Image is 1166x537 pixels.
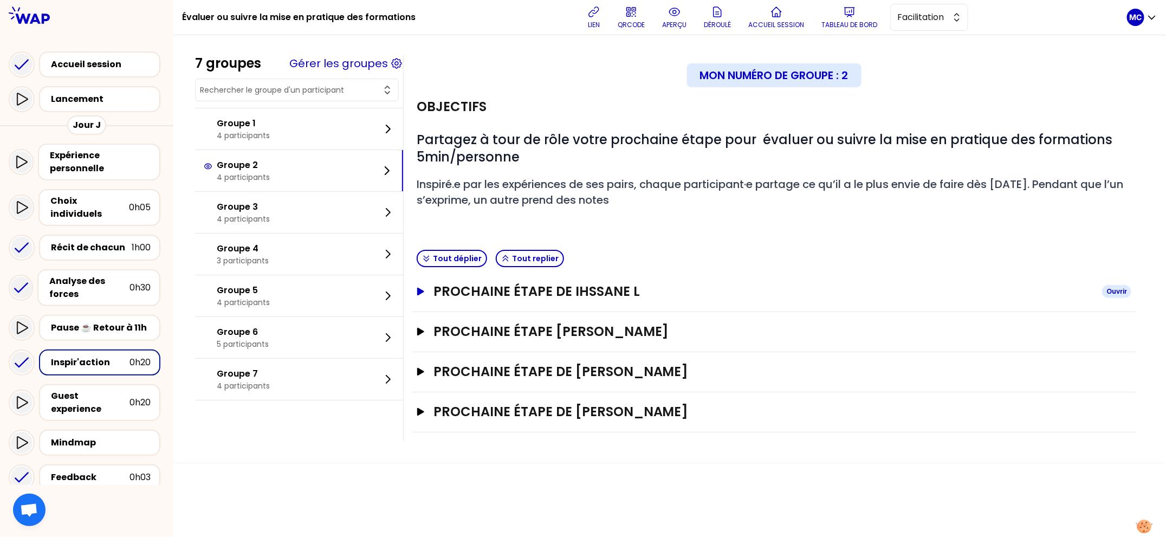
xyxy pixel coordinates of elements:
div: Pause ☕️ Retour à 11h [51,321,151,334]
p: Groupe 6 [217,326,269,339]
p: Groupe 5 [217,284,270,297]
div: Feedback [51,471,129,484]
h3: Prochaine étape de [PERSON_NAME] [433,403,1093,420]
div: 0h03 [129,471,151,484]
span: Partagez à tour de rôle votre prochaine étape pour évaluer ou suivre la mise en pratique des form... [417,131,1116,166]
h3: Prochaine étape de [PERSON_NAME] [433,363,1093,380]
p: Groupe 4 [217,242,269,255]
p: aperçu [662,21,686,29]
p: Déroulé [704,21,731,29]
h3: Prochaine étape [PERSON_NAME] [433,323,1093,340]
p: Groupe 3 [217,200,270,213]
div: 7 groupes [195,55,261,72]
div: Analyse des forces [49,275,129,301]
div: Expérience personnelle [50,149,151,175]
span: Facilitation [897,11,946,24]
p: 4 participants [217,213,270,224]
p: 5 participants [217,339,269,350]
button: Accueil session [744,1,808,34]
div: Guest experience [51,390,129,416]
button: Tout déplier [417,250,487,267]
h3: Prochaine étape de Ihssane L [433,283,1093,300]
div: Mindmap [51,436,151,449]
div: 0h20 [129,356,151,369]
button: aperçu [658,1,691,34]
p: 4 participants [217,172,270,183]
p: lien [588,21,600,29]
button: Prochaine étape de [PERSON_NAME] [417,403,1131,420]
p: Groupe 1 [217,117,270,130]
div: Accueil session [51,58,155,71]
button: Facilitation [890,4,968,31]
p: 4 participants [217,380,270,391]
p: Groupe 2 [217,159,270,172]
button: lien [583,1,605,34]
button: Prochaine étape de Ihssane LOuvrir [417,283,1131,300]
div: 0h05 [129,201,151,214]
p: 4 participants [217,297,270,308]
button: MC [1127,9,1157,26]
div: Lancement [51,93,155,106]
span: Inspiré.e par les expériences de ses pairs, chaque participant·e partage ce qu’il a le plus envie... [417,177,1126,208]
div: 0h20 [129,396,151,409]
div: Récit de chacun [51,241,132,254]
div: 1h00 [132,241,151,254]
button: QRCODE [613,1,649,34]
button: Prochaine étape [PERSON_NAME] [417,323,1131,340]
button: Déroulé [699,1,735,34]
p: MC [1130,12,1142,23]
p: QRCODE [618,21,645,29]
h2: Objectifs [417,98,487,115]
div: Jour J [67,115,106,135]
p: 4 participants [217,130,270,141]
div: Choix individuels [50,195,129,221]
div: Ouvrir le chat [13,494,46,526]
button: Tableau de bord [817,1,882,34]
div: Inspir'action [51,356,129,369]
div: 0h30 [129,281,151,294]
p: Groupe 7 [217,367,270,380]
button: Prochaine étape de [PERSON_NAME] [417,363,1131,380]
div: Mon numéro de groupe : 2 [687,63,861,87]
button: Gérer les groupes [289,56,388,71]
input: Rechercher le groupe d'un participant [200,85,381,95]
p: Accueil session [748,21,804,29]
div: Ouvrir [1102,285,1131,298]
p: 3 participants [217,255,269,266]
button: Tout replier [496,250,564,267]
p: Tableau de bord [821,21,877,29]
